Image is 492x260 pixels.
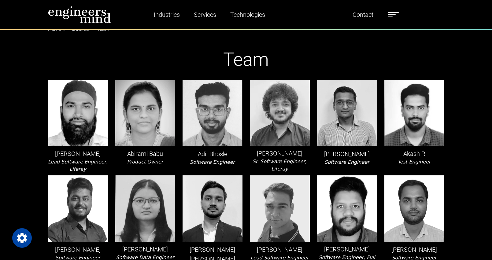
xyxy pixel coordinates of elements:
img: leader-img [250,80,310,146]
img: logo [48,6,111,23]
img: leader-img [384,175,444,242]
i: Product Owner [127,159,163,165]
p: Abirami Babu [115,149,175,158]
p: [PERSON_NAME] [250,245,310,254]
img: leader-img [317,175,377,242]
h1: Team [48,49,444,71]
img: leader-img [48,80,108,146]
i: Software Engineer [190,159,235,165]
p: [PERSON_NAME] [48,149,108,158]
nav: breadcrumb [48,23,444,30]
p: [PERSON_NAME] [48,245,108,254]
i: Software Engineer [324,159,369,165]
img: leader-img [384,80,444,146]
p: [PERSON_NAME] [384,245,444,254]
img: leader-img [115,175,175,241]
i: Sr. Software Engineer, Liferay [253,159,307,172]
img: leader-img [317,80,377,146]
p: Akash R [384,149,444,158]
a: Industries [151,8,182,22]
p: Adit Bhosle [183,149,242,159]
img: leader-img [183,175,242,242]
img: leader-img [115,80,175,146]
img: leader-img [183,80,242,146]
p: [PERSON_NAME] [250,149,310,158]
img: leader-img [250,175,310,242]
p: [PERSON_NAME] [317,245,377,254]
p: [PERSON_NAME] [317,149,377,159]
img: leader-img [48,175,108,242]
p: [PERSON_NAME] [115,245,175,254]
i: Test Engineer [398,159,431,165]
i: Lead Software Engineer, Liferay [48,159,108,172]
a: Services [191,8,219,22]
a: Contact [350,8,376,22]
a: Technologies [228,8,268,22]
